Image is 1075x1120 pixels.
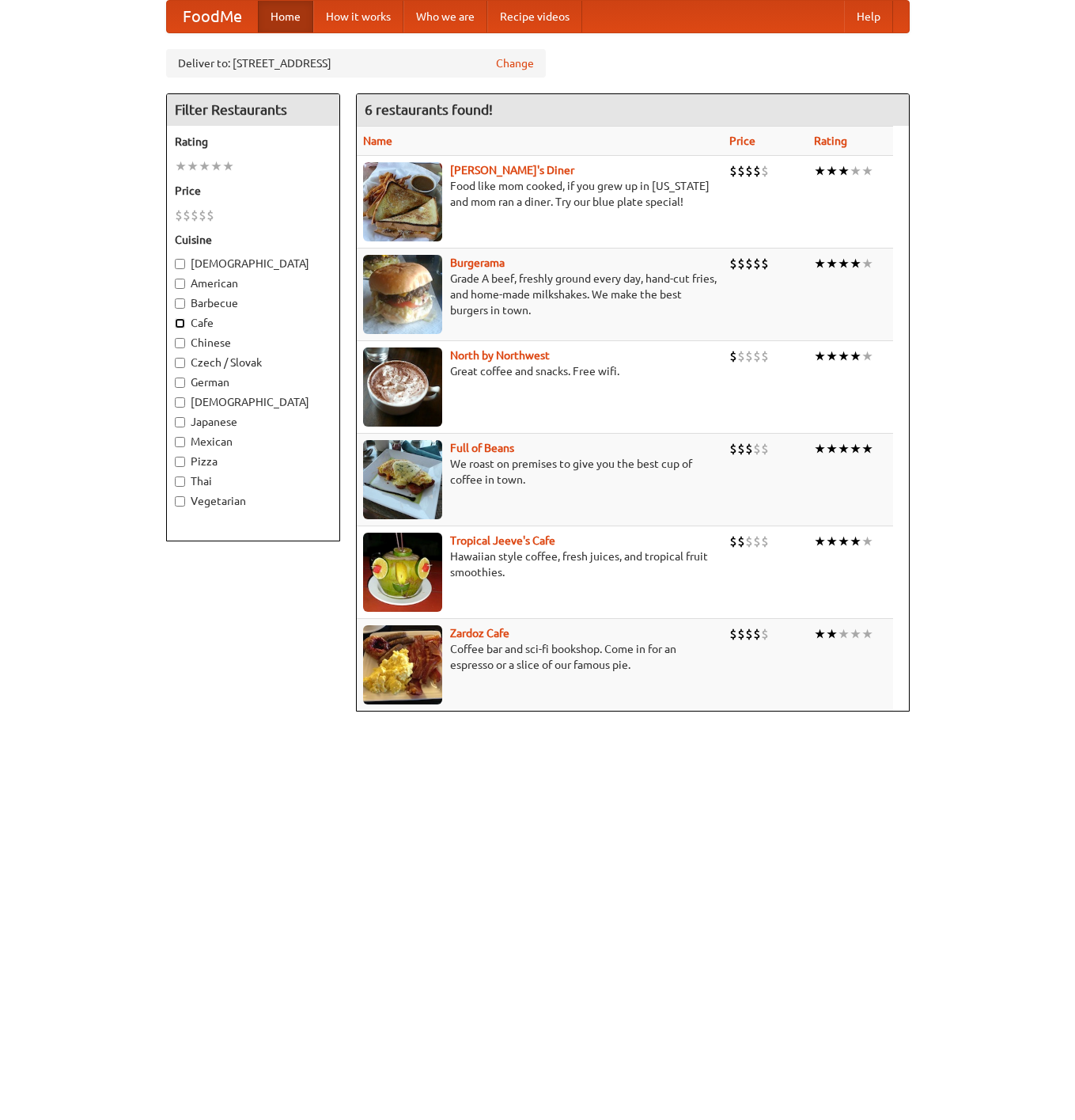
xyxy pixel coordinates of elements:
[175,457,185,467] input: Pizza
[175,414,331,430] label: Japanese
[838,347,850,365] li: ★
[826,347,838,365] li: ★
[450,442,514,454] b: Full of Beans
[761,347,769,365] li: $
[745,533,753,550] li: $
[487,1,582,32] a: Recipe videos
[175,298,185,309] input: Barbecue
[761,255,769,272] li: $
[838,625,850,643] li: ★
[210,158,222,175] li: ★
[363,255,442,334] img: burgerama.jpg
[166,49,546,78] div: Deliver to: [STREET_ADDRESS]
[838,162,850,180] li: ★
[363,347,442,427] img: north.jpg
[729,162,737,180] li: $
[363,440,442,519] img: beans.jpg
[450,534,555,547] a: Tropical Jeeve's Cafe
[363,178,717,210] p: Food like mom cooked, if you grew up in [US_STATE] and mom ran a diner. Try our blue plate special!
[850,162,861,180] li: ★
[222,158,234,175] li: ★
[175,358,185,368] input: Czech / Slovak
[729,440,737,457] li: $
[450,349,550,362] a: North by Northwest
[206,207,214,224] li: $
[861,625,873,643] li: ★
[496,55,534,71] a: Change
[175,259,185,269] input: [DEMOGRAPHIC_DATA]
[175,374,331,390] label: German
[826,440,838,457] li: ★
[753,162,761,180] li: $
[175,394,331,410] label: [DEMOGRAPHIC_DATA]
[363,271,717,318] p: Grade A beef, freshly ground every day, hand-cut fries, and home-made milkshakes. We make the bes...
[175,318,185,328] input: Cafe
[175,256,331,271] label: [DEMOGRAPHIC_DATA]
[363,549,717,580] p: Hawaiian style coffee, fresh juices, and tropical fruit smoothies.
[814,440,826,457] li: ★
[814,255,826,272] li: ★
[826,533,838,550] li: ★
[814,347,826,365] li: ★
[814,533,826,550] li: ★
[737,162,745,180] li: $
[403,1,487,32] a: Who we are
[175,232,331,248] h5: Cuisine
[729,255,737,272] li: $
[850,625,861,643] li: ★
[450,256,505,269] a: Burgerama
[175,158,187,175] li: ★
[175,134,331,150] h5: Rating
[737,255,745,272] li: $
[175,437,185,447] input: Mexican
[761,625,769,643] li: $
[761,162,769,180] li: $
[745,625,753,643] li: $
[258,1,313,32] a: Home
[450,164,574,177] b: [PERSON_NAME]'s Diner
[175,355,331,370] label: Czech / Slovak
[861,255,873,272] li: ★
[737,533,745,550] li: $
[850,440,861,457] li: ★
[861,162,873,180] li: ★
[729,135,755,147] a: Price
[175,183,331,199] h5: Price
[737,440,745,457] li: $
[838,533,850,550] li: ★
[199,158,210,175] li: ★
[838,255,850,272] li: ★
[850,255,861,272] li: ★
[745,347,753,365] li: $
[175,275,331,291] label: American
[365,102,493,117] ng-pluralize: 6 restaurants found!
[175,207,183,224] li: $
[191,207,199,224] li: $
[745,440,753,457] li: $
[861,533,873,550] li: ★
[745,162,753,180] li: $
[761,533,769,550] li: $
[363,162,442,241] img: sallys.jpg
[737,625,745,643] li: $
[729,625,737,643] li: $
[826,255,838,272] li: ★
[850,347,861,365] li: ★
[753,533,761,550] li: $
[737,347,745,365] li: $
[861,347,873,365] li: ★
[175,279,185,289] input: American
[175,295,331,311] label: Barbecue
[363,363,717,379] p: Great coffee and snacks. Free wifi.
[861,440,873,457] li: ★
[175,378,185,388] input: German
[167,1,258,32] a: FoodMe
[826,625,838,643] li: ★
[313,1,403,32] a: How it works
[175,454,331,469] label: Pizza
[838,440,850,457] li: ★
[450,627,509,640] a: Zardoz Cafe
